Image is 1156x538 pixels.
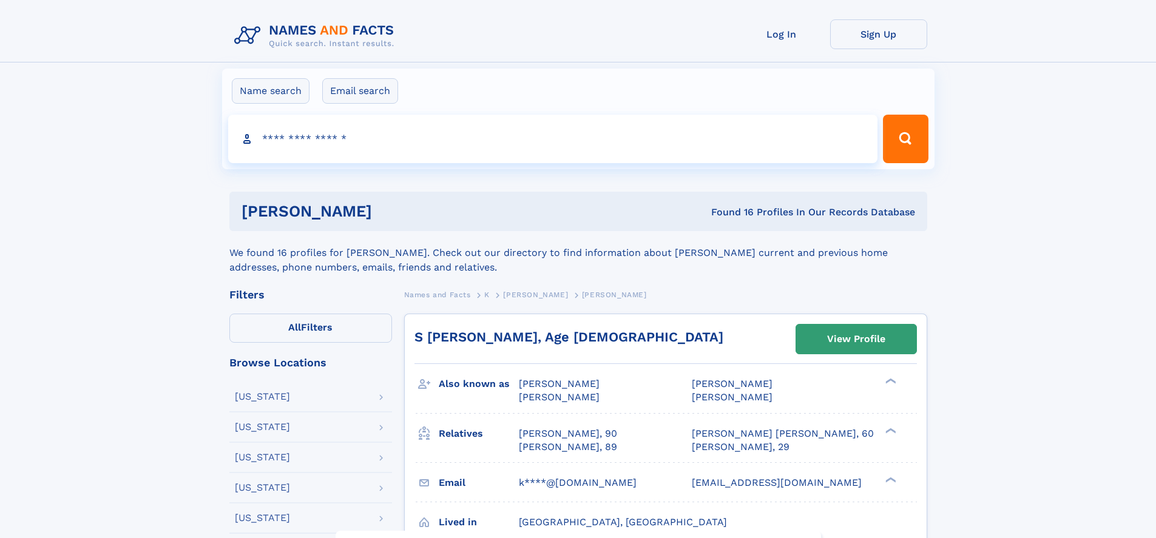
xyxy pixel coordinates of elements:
a: Sign Up [830,19,927,49]
span: [PERSON_NAME] [519,391,600,403]
a: [PERSON_NAME] [503,287,568,302]
label: Email search [322,78,398,104]
span: [PERSON_NAME] [692,391,772,403]
h3: Lived in [439,512,519,533]
a: Log In [733,19,830,49]
a: View Profile [796,324,916,354]
div: [US_STATE] [235,452,290,462]
a: S [PERSON_NAME], Age [DEMOGRAPHIC_DATA] [414,329,723,345]
span: All [288,321,301,333]
div: We found 16 profiles for [PERSON_NAME]. Check out our directory to find information about [PERSON... [229,231,927,275]
label: Name search [232,78,309,104]
input: search input [228,115,878,163]
span: [EMAIL_ADDRESS][DOMAIN_NAME] [692,477,862,488]
span: [PERSON_NAME] [503,291,568,299]
div: Filters [229,289,392,300]
div: [US_STATE] [235,392,290,402]
h3: Also known as [439,374,519,394]
a: [PERSON_NAME], 89 [519,440,617,454]
button: Search Button [883,115,928,163]
h3: Relatives [439,423,519,444]
a: Names and Facts [404,287,471,302]
a: [PERSON_NAME], 90 [519,427,617,440]
div: [US_STATE] [235,422,290,432]
a: K [484,287,490,302]
div: ❯ [882,377,897,385]
h3: Email [439,472,519,493]
div: ❯ [882,426,897,434]
div: ❯ [882,476,897,483]
img: Logo Names and Facts [229,19,404,52]
span: [GEOGRAPHIC_DATA], [GEOGRAPHIC_DATA] [519,516,727,528]
span: [PERSON_NAME] [692,378,772,389]
div: [US_STATE] [235,483,290,493]
h1: [PERSON_NAME] [242,204,542,219]
label: Filters [229,314,392,343]
span: K [484,291,490,299]
div: Browse Locations [229,357,392,368]
span: [PERSON_NAME] [582,291,647,299]
a: [PERSON_NAME], 29 [692,440,789,454]
div: Found 16 Profiles In Our Records Database [541,206,915,219]
a: [PERSON_NAME] [PERSON_NAME], 60 [692,427,874,440]
div: View Profile [827,325,885,353]
span: [PERSON_NAME] [519,378,600,389]
div: [US_STATE] [235,513,290,523]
